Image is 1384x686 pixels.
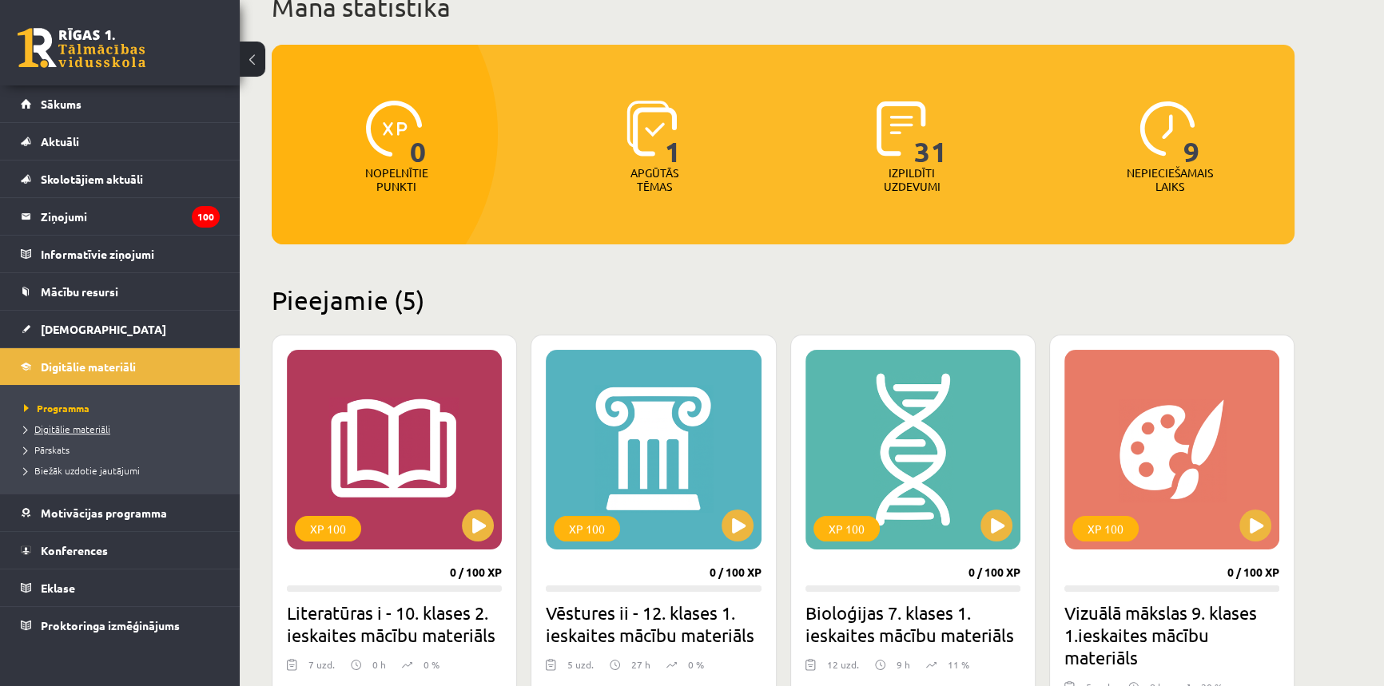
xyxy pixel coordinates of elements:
a: Pārskats [24,442,224,457]
img: icon-completed-tasks-ad58ae20a441b2904462921112bc710f1caf180af7a3daa7317a5a94f2d26646.svg [877,101,926,157]
span: Skolotājiem aktuāli [41,172,143,186]
a: Eklase [21,569,220,606]
h2: Pieejamie (5) [272,284,1295,315]
a: Ziņojumi100 [21,198,220,235]
span: Biežāk uzdotie jautājumi [24,464,140,477]
p: 0 % [424,657,439,672]
p: Izpildīti uzdevumi [881,166,943,193]
p: 0 % [688,657,704,672]
a: Digitālie materiāli [24,422,224,436]
p: 11 % [948,657,969,672]
p: Nepieciešamais laiks [1127,166,1213,193]
p: 0 h [372,657,386,672]
a: Motivācijas programma [21,494,220,531]
div: XP 100 [1072,516,1139,541]
p: Apgūtās tēmas [623,166,686,193]
div: 5 uzd. [567,657,594,681]
span: Proktoringa izmēģinājums [41,618,180,632]
a: Programma [24,401,224,415]
span: Digitālie materiāli [41,359,136,374]
span: Programma [24,402,89,414]
span: Aktuāli [41,134,79,149]
a: Aktuāli [21,123,220,160]
h2: Bioloģijas 7. klases 1. ieskaites mācību materiāls [805,601,1020,646]
p: 9 h [897,657,910,672]
span: Eklase [41,581,75,595]
span: 31 [914,101,948,166]
h2: Vizuālā mākslas 9. klases 1.ieskaites mācību materiāls [1064,601,1279,668]
p: 27 h [631,657,650,672]
span: [DEMOGRAPHIC_DATA] [41,322,166,336]
a: Informatīvie ziņojumi [21,236,220,272]
img: icon-xp-0682a9bc20223a9ccc6f5883a126b849a74cddfe5390d2b41b4391c66f2066e7.svg [366,101,422,157]
span: Konferences [41,543,108,557]
a: Sākums [21,85,220,122]
div: 12 uzd. [827,657,859,681]
img: icon-learned-topics-4a711ccc23c960034f471b6e78daf4a3bad4a20eaf4de84257b87e66633f6470.svg [626,101,677,157]
span: Mācību resursi [41,284,118,299]
a: Digitālie materiāli [21,348,220,385]
div: 7 uzd. [308,657,335,681]
div: XP 100 [813,516,880,541]
div: XP 100 [554,516,620,541]
img: icon-clock-7be60019b62300814b6bd22b8e044499b485619524d84068768e800edab66f18.svg [1139,101,1195,157]
a: Biežāk uzdotie jautājumi [24,463,224,478]
span: 1 [665,101,682,166]
i: 100 [192,206,220,228]
span: Sākums [41,97,82,111]
span: Digitālie materiāli [24,422,110,435]
a: Proktoringa izmēģinājums [21,607,220,644]
p: Nopelnītie punkti [365,166,428,193]
span: 0 [410,101,427,166]
a: Mācību resursi [21,273,220,310]
h2: Literatūras i - 10. klases 2. ieskaites mācību materiāls [287,601,502,646]
h2: Vēstures ii - 12. klases 1. ieskaites mācību materiāls [546,601,761,646]
a: [DEMOGRAPHIC_DATA] [21,311,220,347]
a: Konferences [21,532,220,569]
legend: Informatīvie ziņojumi [41,236,220,272]
div: XP 100 [295,516,361,541]
a: Rīgas 1. Tālmācības vidusskola [18,28,145,68]
span: Pārskats [24,443,70,456]
legend: Ziņojumi [41,198,220,235]
span: Motivācijas programma [41,506,167,520]
a: Skolotājiem aktuāli [21,161,220,197]
span: 9 [1183,101,1200,166]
